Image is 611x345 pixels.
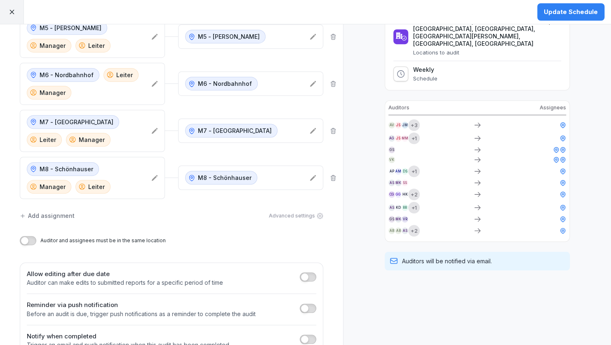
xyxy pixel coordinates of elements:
div: SS [402,180,408,186]
div: GG [395,191,402,198]
p: Locations to audit [413,49,561,56]
div: HK [402,191,408,198]
div: + 3 [408,119,420,131]
div: VK [388,156,395,163]
p: M5 - [PERSON_NAME] [40,24,101,32]
div: AM [395,168,402,175]
div: AG [388,135,395,142]
p: Leiter [116,71,133,79]
h2: Allow editing after due date [27,269,223,279]
div: MM [402,135,408,142]
div: Update Schedule [544,7,598,17]
p: M8 - Schönhauser [198,173,251,182]
div: MK [395,180,402,186]
button: Update Schedule [537,3,604,21]
p: M1 - Columbiadamm, M2 - [GEOGRAPHIC_DATA], [GEOGRAPHIC_DATA], [GEOGRAPHIC_DATA], [GEOGRAPHIC_DATA... [413,18,561,47]
p: Manager [40,88,66,97]
div: AB [395,227,402,234]
div: Add assignment [20,211,75,220]
p: Auditor can make edits to submitted reports for a specific period of time [27,279,223,287]
p: M7 - [GEOGRAPHIC_DATA] [198,126,272,135]
div: AB [388,227,395,234]
div: JM [402,122,408,128]
h2: Notify when completed [27,332,229,341]
div: AP [388,168,395,175]
p: Weekly [413,66,437,73]
div: AS [388,180,395,186]
p: Auditors will be notified via email. [402,257,492,265]
h2: Reminder via push notification [27,300,256,310]
div: CG [388,191,395,198]
p: Manager [40,41,66,50]
div: AS [388,204,395,211]
div: + 2 [408,225,420,236]
div: AV [388,122,395,128]
div: AS [402,227,408,234]
p: Leiter [40,135,56,144]
div: Auditor and assignees must be in the same location [20,236,323,245]
div: JS [395,135,402,142]
div: GS [388,147,395,153]
div: JS [395,122,402,128]
div: + 1 [408,165,420,177]
p: Leiter [88,41,105,50]
div: GS [388,216,395,222]
div: RR [402,204,408,211]
p: Manager [79,135,105,144]
p: M5 - [PERSON_NAME] [198,32,260,41]
p: M6 - Nordbahnhof [198,79,252,88]
div: DS [402,168,408,175]
div: KD [395,204,402,211]
p: Assignees [540,104,566,111]
p: M6 - Nordbahnhof [40,71,94,79]
p: Before an audit is due, trigger push notifications as a reminder to complete the audit [27,310,256,318]
div: + 1 [408,202,420,213]
p: M8 - Schönhauser [40,165,93,173]
p: Auditors [388,104,409,111]
div: MK [395,216,402,222]
div: + 2 [408,189,420,200]
p: M7 - [GEOGRAPHIC_DATA] [40,118,113,126]
p: Schedule [413,75,437,82]
p: Manager [40,182,66,191]
p: Leiter [88,182,105,191]
div: Advanced settings [269,212,323,220]
div: VR [402,216,408,222]
div: + 1 [408,132,420,144]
